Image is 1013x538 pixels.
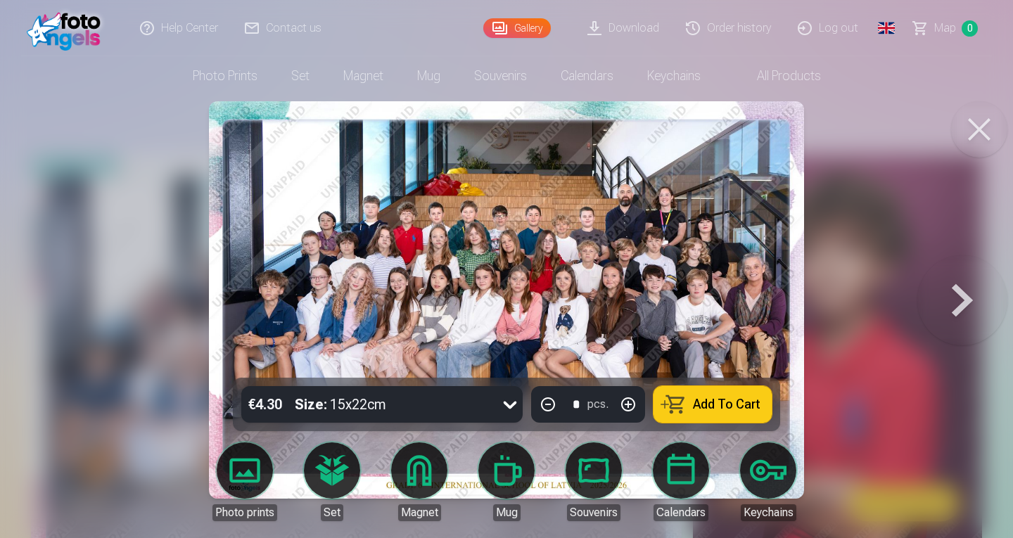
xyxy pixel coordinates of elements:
font: Download [609,21,659,34]
font: Help Center [161,21,218,34]
a: Keychains [630,56,718,96]
font: Gallery [514,23,542,34]
font: Contact us [266,21,321,34]
a: Magnet [326,56,400,96]
font: Map [934,21,956,34]
font: €4.30 [248,396,282,413]
a: Mug [467,442,546,521]
font: Set [291,68,310,83]
font: Add To Cart [693,397,760,411]
font: Souvenirs [570,506,618,519]
a: All products [718,56,838,96]
a: Photo prints [176,56,274,96]
font: Photo prints [215,506,274,519]
a: Photo prints [205,442,284,521]
font: Souvenirs [474,68,527,83]
a: Gallery [483,18,551,38]
a: Magnet [380,442,459,521]
a: Calendars [642,442,720,521]
font: Mug [417,68,440,83]
img: /fa1 [27,6,108,51]
font: Log out [819,21,858,34]
font: Set [324,506,340,519]
font: 15x22cm [330,396,386,413]
font: Magnet [401,506,438,519]
button: Add To Cart [654,386,772,423]
a: Souvenirs [554,442,633,521]
font: Mug [496,506,518,519]
font: All products [757,68,821,83]
a: Keychains [729,442,808,521]
font: Size [295,396,324,413]
font: Keychains [744,506,794,519]
font: Keychains [647,68,701,83]
font: Order history [707,21,771,34]
font: Photo prints [193,68,257,83]
font: : [324,396,327,413]
a: Souvenirs [457,56,544,96]
font: Calendars [656,506,706,519]
a: Mug [400,56,457,96]
font: Magnet [343,68,383,83]
a: Calendars [544,56,630,96]
a: Set [274,56,326,96]
a: Set [293,442,371,521]
font: pcs. [587,397,609,411]
font: 0 [967,23,973,34]
font: Calendars [561,68,613,83]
